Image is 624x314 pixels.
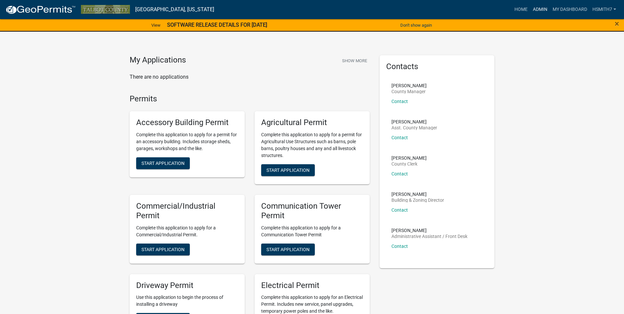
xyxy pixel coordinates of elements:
[261,201,363,221] h5: Communication Tower Permit
[136,201,238,221] h5: Commercial/Industrial Permit
[615,20,619,28] button: Close
[391,207,408,213] a: Contact
[391,119,437,124] p: [PERSON_NAME]
[391,162,427,166] p: County Clerk
[550,3,590,16] a: My Dashboard
[261,281,363,290] h5: Electrical Permit
[261,118,363,127] h5: Agricultural Permit
[391,156,427,160] p: [PERSON_NAME]
[141,161,185,166] span: Start Application
[391,171,408,176] a: Contact
[167,22,267,28] strong: SOFTWARE RELEASE DETAILS FOR [DATE]
[130,94,370,104] h4: Permits
[391,83,427,88] p: [PERSON_NAME]
[136,294,238,308] p: Use this application to begin the process of installing a driveway
[339,55,370,66] button: Show More
[391,125,437,130] p: Asst. County Manager
[386,62,488,71] h5: Contacts
[391,244,408,249] a: Contact
[391,89,427,94] p: County Manager
[391,228,467,233] p: [PERSON_NAME]
[136,157,190,169] button: Start Application
[391,99,408,104] a: Contact
[136,244,190,255] button: Start Application
[261,131,363,159] p: Complete this application to apply for a permit for Agricultural Use Structures such as barns, po...
[398,20,435,31] button: Don't show again
[136,118,238,127] h5: Accessory Building Permit
[261,224,363,238] p: Complete this application to apply for a Communication Tower Permit
[130,55,186,65] h4: My Applications
[136,281,238,290] h5: Driveway Permit
[136,224,238,238] p: Complete this application to apply for a Commercial/Industrial Permit.
[615,19,619,28] span: ×
[130,73,370,81] p: There are no applications
[512,3,530,16] a: Home
[391,234,467,239] p: Administrative Assistant / Front Desk
[149,20,163,31] a: View
[266,168,310,173] span: Start Application
[141,247,185,252] span: Start Application
[266,247,310,252] span: Start Application
[590,3,619,16] a: hsmith7
[135,4,214,15] a: [GEOGRAPHIC_DATA], [US_STATE]
[81,5,130,14] img: Talbot County, Georgia
[261,164,315,176] button: Start Application
[391,135,408,140] a: Contact
[391,198,444,202] p: Building & Zoning Director
[136,131,238,152] p: Complete this application to apply for a permit for an accessory building. Includes storage sheds...
[391,192,444,196] p: [PERSON_NAME]
[530,3,550,16] a: Admin
[261,244,315,255] button: Start Application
